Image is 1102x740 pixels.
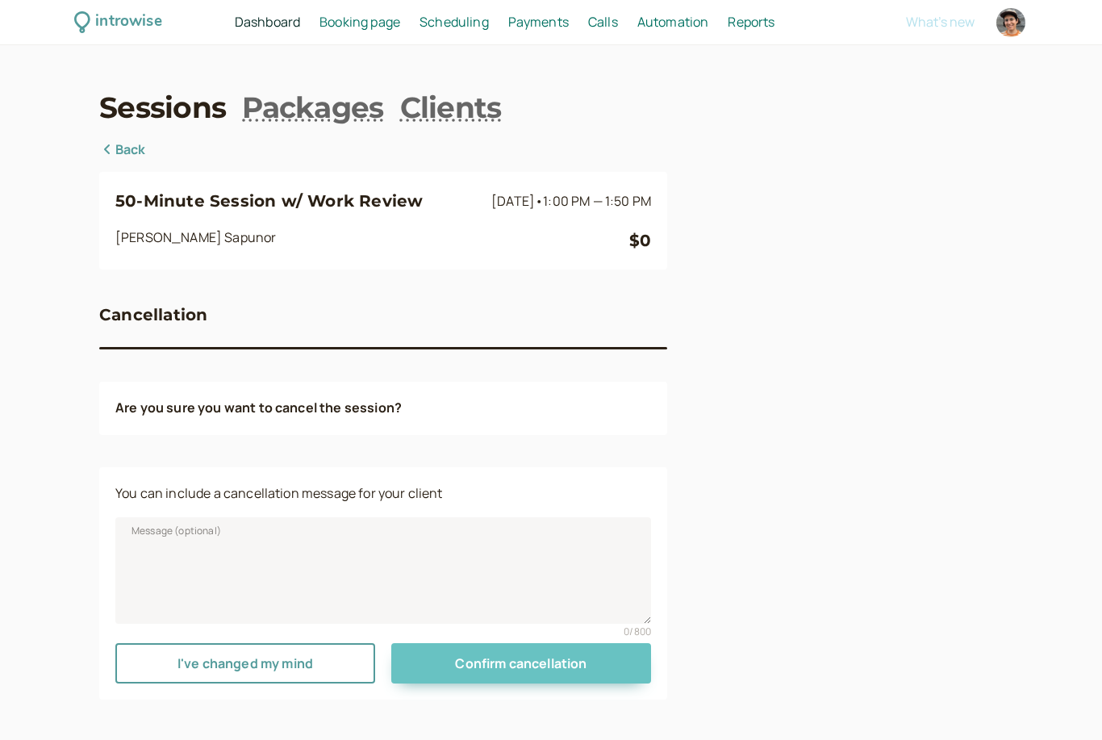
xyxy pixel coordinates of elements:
[543,192,651,210] span: 1:00 PM — 1:50 PM
[115,399,402,416] b: Are you sure you want to cancel the session?
[115,188,485,214] h3: 50-Minute Session w/ Work Review
[588,12,618,33] a: Calls
[1021,663,1102,740] iframe: Chat Widget
[588,13,618,31] span: Calls
[319,13,400,31] span: Booking page
[491,192,651,210] span: [DATE]
[637,13,709,31] span: Automation
[508,13,569,31] span: Payments
[994,6,1028,40] a: Account
[235,13,300,31] span: Dashboard
[115,517,651,624] textarea: Message (optional)
[629,228,651,253] div: $0
[242,87,383,128] a: Packages
[115,483,651,504] p: You can include a cancellation message for your client
[508,12,569,33] a: Payments
[728,13,774,31] span: Reports
[906,15,975,29] button: What's new
[99,87,226,128] a: Sessions
[95,10,161,35] div: introwise
[420,12,489,33] a: Scheduling
[115,228,629,253] div: [PERSON_NAME] Sapunor
[637,12,709,33] a: Automation
[235,12,300,33] a: Dashboard
[455,654,586,672] span: Confirm cancellation
[906,13,975,31] span: What's new
[420,13,489,31] span: Scheduling
[400,87,502,128] a: Clients
[115,643,375,684] a: I've changed my mind
[728,12,774,33] a: Reports
[131,523,221,539] span: Message (optional)
[319,12,400,33] a: Booking page
[391,643,651,684] button: Confirm cancellation
[74,10,162,35] a: introwise
[535,192,543,210] span: •
[99,302,207,328] h3: Cancellation
[99,140,146,161] a: Back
